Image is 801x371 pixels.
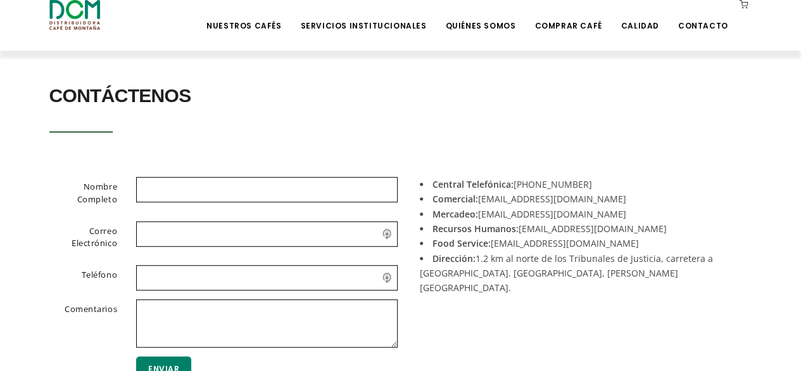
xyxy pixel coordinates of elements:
[293,1,434,31] a: Servicios Institucionales
[34,299,127,345] label: Comentarios
[199,1,289,31] a: Nuestros Cafés
[613,1,666,31] a: Calidad
[438,1,523,31] a: Quiénes Somos
[34,265,127,288] label: Teléfono
[34,221,127,254] label: Correo Electrónico
[432,252,476,264] strong: Dirección:
[432,193,478,205] strong: Comercial:
[527,1,609,31] a: Comprar Café
[432,237,491,249] strong: Food Service:
[432,223,519,235] strong: Recursos Humanos:
[432,208,478,220] strong: Mercadeo:
[420,177,743,192] li: [PHONE_NUMBER]
[420,236,743,251] li: [EMAIL_ADDRESS][DOMAIN_NAME]
[49,78,752,114] h2: Contáctenos
[432,178,514,190] strong: Central Telefónica:
[420,207,743,221] li: [EMAIL_ADDRESS][DOMAIN_NAME]
[671,1,736,31] a: Contacto
[34,177,127,210] label: Nombre Completo
[420,251,743,296] li: 1.2 km al norte de los Tribunales de Justicia, carretera a [GEOGRAPHIC_DATA]. [GEOGRAPHIC_DATA], ...
[420,221,743,236] li: [EMAIL_ADDRESS][DOMAIN_NAME]
[420,192,743,206] li: [EMAIL_ADDRESS][DOMAIN_NAME]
